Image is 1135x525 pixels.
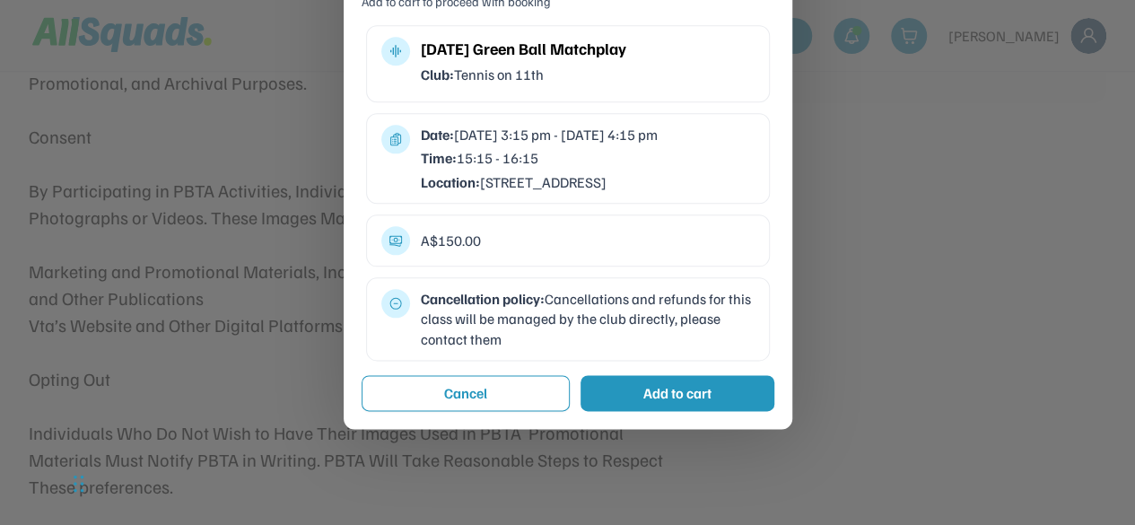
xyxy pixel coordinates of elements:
div: [STREET_ADDRESS] [421,172,755,192]
strong: Cancellation policy: [421,290,545,308]
strong: Time: [421,149,457,167]
div: Tennis on 11th [421,65,755,84]
strong: Date: [421,126,454,144]
strong: Club: [421,66,454,83]
button: multitrack_audio [389,44,403,58]
div: Cancellations and refunds for this class will be managed by the club directly, please contact them [421,289,755,349]
strong: Location: [421,173,480,191]
button: Cancel [362,375,570,411]
div: [DATE] Green Ball Matchplay [421,37,755,61]
div: A$150.00 [421,231,755,250]
div: 15:15 - 16:15 [421,148,755,168]
div: [DATE] 3:15 pm - [DATE] 4:15 pm [421,125,755,144]
div: Add to cart [643,382,712,404]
